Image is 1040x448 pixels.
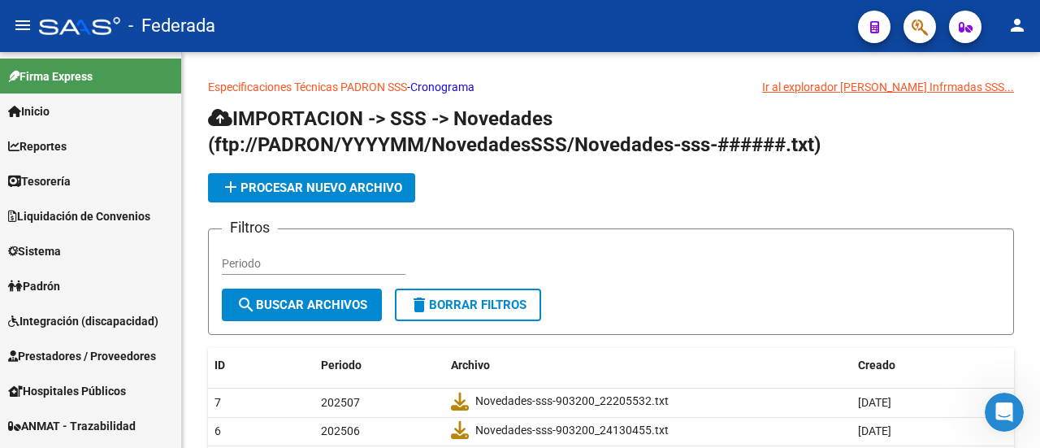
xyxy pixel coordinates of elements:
button: Borrar Filtros [395,289,541,321]
datatable-header-cell: ID [208,348,314,383]
span: Novedades-sss-903200_22205532.txt [475,392,669,411]
span: - Federada [128,8,215,44]
span: IMPORTACION -> SSS -> Novedades (ftp://PADRON/YYYYMM/NovedadesSSS/Novedades-sss-######.txt) [208,107,821,156]
span: Integración (discapacidad) [8,312,158,330]
span: Reportes [8,137,67,155]
span: Borrar Filtros [409,298,526,312]
datatable-header-cell: Creado [851,348,1015,383]
span: [DATE] [858,424,891,437]
span: ID [214,359,225,372]
span: Creado [858,359,895,372]
mat-icon: menu [13,15,32,35]
p: - [208,78,1014,96]
iframe: Intercom live chat [985,393,1024,432]
h3: Filtros [222,216,278,239]
span: ANMAT - Trazabilidad [8,417,136,435]
span: Buscar Archivos [236,298,367,312]
span: Procesar nuevo archivo [221,181,402,195]
span: Firma Express [8,67,93,85]
span: Archivo [451,359,490,372]
mat-icon: search [236,295,256,315]
span: Prestadores / Proveedores [8,347,156,365]
span: [DATE] [858,396,891,409]
span: Sistema [8,242,61,260]
span: Hospitales Públicos [8,382,126,400]
span: 7 [214,396,221,409]
span: Liquidación de Convenios [8,207,150,225]
datatable-header-cell: Periodo [314,348,445,383]
a: Cronograma [410,80,474,94]
span: 6 [214,424,221,437]
mat-icon: delete [409,295,429,315]
button: Buscar Archivos [222,289,382,321]
button: Procesar nuevo archivo [208,173,415,202]
mat-icon: person [1007,15,1027,35]
span: 202506 [321,424,360,437]
datatable-header-cell: Archivo [444,348,851,383]
span: Novedades-sss-903200_24130455.txt [475,421,669,440]
span: 202507 [321,396,360,409]
span: Padrón [8,277,60,295]
span: Inicio [8,102,50,120]
a: Especificaciones Técnicas PADRON SSS [208,80,407,94]
mat-icon: add [221,177,240,197]
span: Periodo [321,359,362,372]
div: Ir al explorador [PERSON_NAME] Infrmadas SSS... [762,78,1014,96]
span: Tesorería [8,172,71,190]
